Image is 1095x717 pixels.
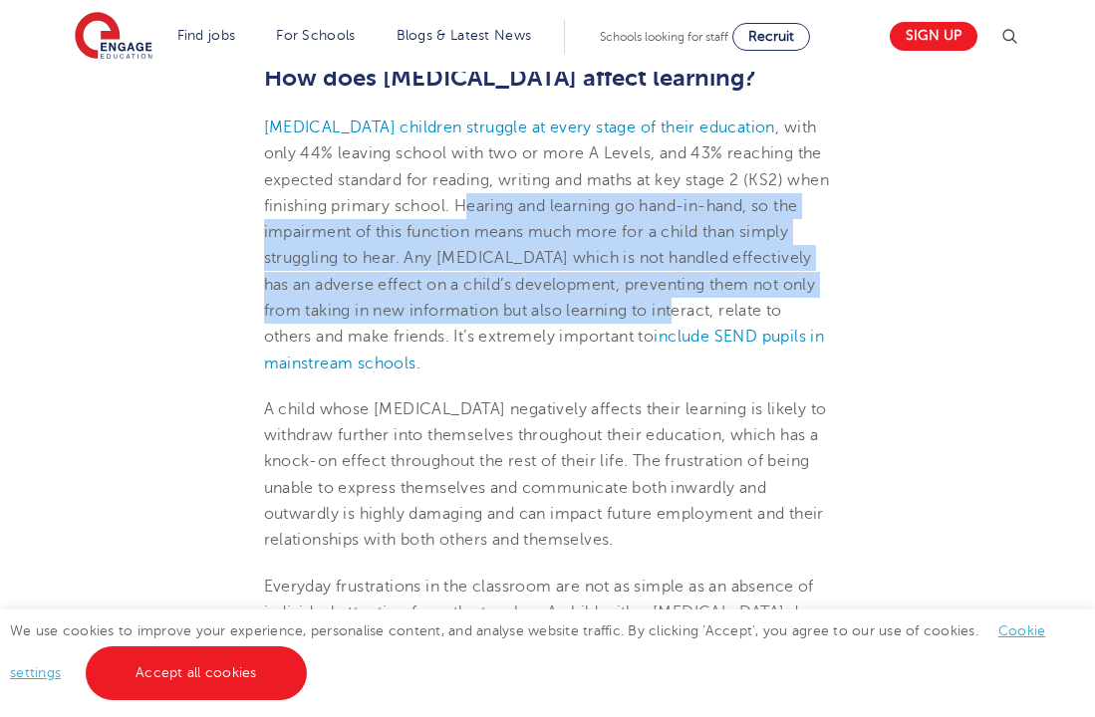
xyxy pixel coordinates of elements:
[264,119,830,372] span: , with only 44% leaving school with two or more A Levels, and 43% reaching the expected standard ...
[10,623,1045,680] span: We use cookies to improve your experience, personalise content, and analyse website traffic. By c...
[748,29,794,44] span: Recruit
[600,30,728,44] span: Schools looking for staff
[397,28,532,43] a: Blogs & Latest News
[264,400,827,549] span: A child whose [MEDICAL_DATA] negatively affects their learning is likely to withdraw further into...
[264,328,825,371] a: include SEND pupils in mainstream schools
[75,12,152,62] img: Engage Education
[890,22,977,51] a: Sign up
[276,28,355,43] a: For Schools
[264,64,756,92] span: How does [MEDICAL_DATA] affect learning?
[732,23,810,51] a: Recruit
[264,119,775,136] a: [MEDICAL_DATA] children struggle at every stage of their education
[177,28,236,43] a: Find jobs
[86,646,307,700] a: Accept all cookies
